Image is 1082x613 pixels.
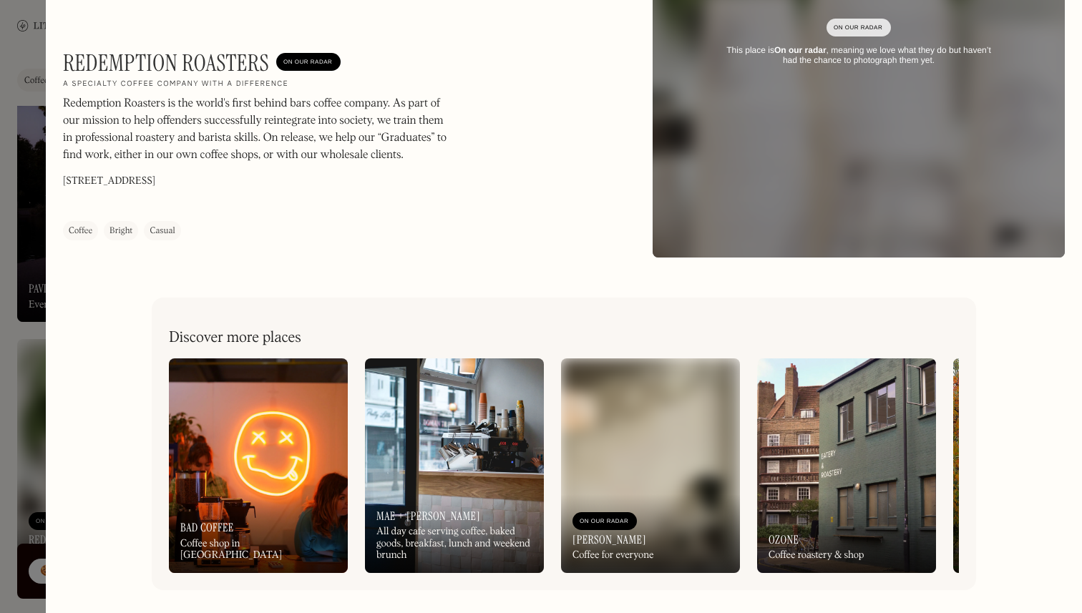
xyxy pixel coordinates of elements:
[718,45,999,66] div: This place is , meaning we love what they do but haven’t had the chance to photograph them yet.
[63,79,288,89] h2: A specialty coffee company with a difference
[180,521,234,534] h3: Bad Coffee
[757,358,936,573] a: OzoneCoffee roastery & shop
[63,49,269,77] h1: Redemption Roasters
[561,358,740,573] a: On Our Radar[PERSON_NAME]Coffee for everyone
[63,174,155,189] p: [STREET_ADDRESS]
[283,55,333,69] div: On Our Radar
[63,196,155,211] p: ‍
[69,224,92,238] div: Coffee
[63,95,449,164] p: Redemption Roasters is the world's first behind bars coffee company. As part of our mission to he...
[572,549,653,561] div: Coffee for everyone
[769,533,799,546] h3: Ozone
[180,538,336,562] div: Coffee shop in [GEOGRAPHIC_DATA]
[365,358,544,573] a: Mae + [PERSON_NAME]All day cafe serving coffee, baked goods, breakfast, lunch and weekend brunch
[774,45,827,55] strong: On our radar
[169,358,348,573] a: Bad CoffeeCoffee shop in [GEOGRAPHIC_DATA]
[769,549,864,561] div: Coffee roastery & shop
[376,509,480,523] h3: Mae + [PERSON_NAME]
[572,533,646,546] h3: [PERSON_NAME]
[109,224,132,238] div: Bright
[376,526,532,561] div: All day cafe serving coffee, baked goods, breakfast, lunch and weekend brunch
[834,21,884,35] div: On Our Radar
[150,224,175,238] div: Casual
[580,514,630,529] div: On Our Radar
[169,329,301,347] h2: Discover more places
